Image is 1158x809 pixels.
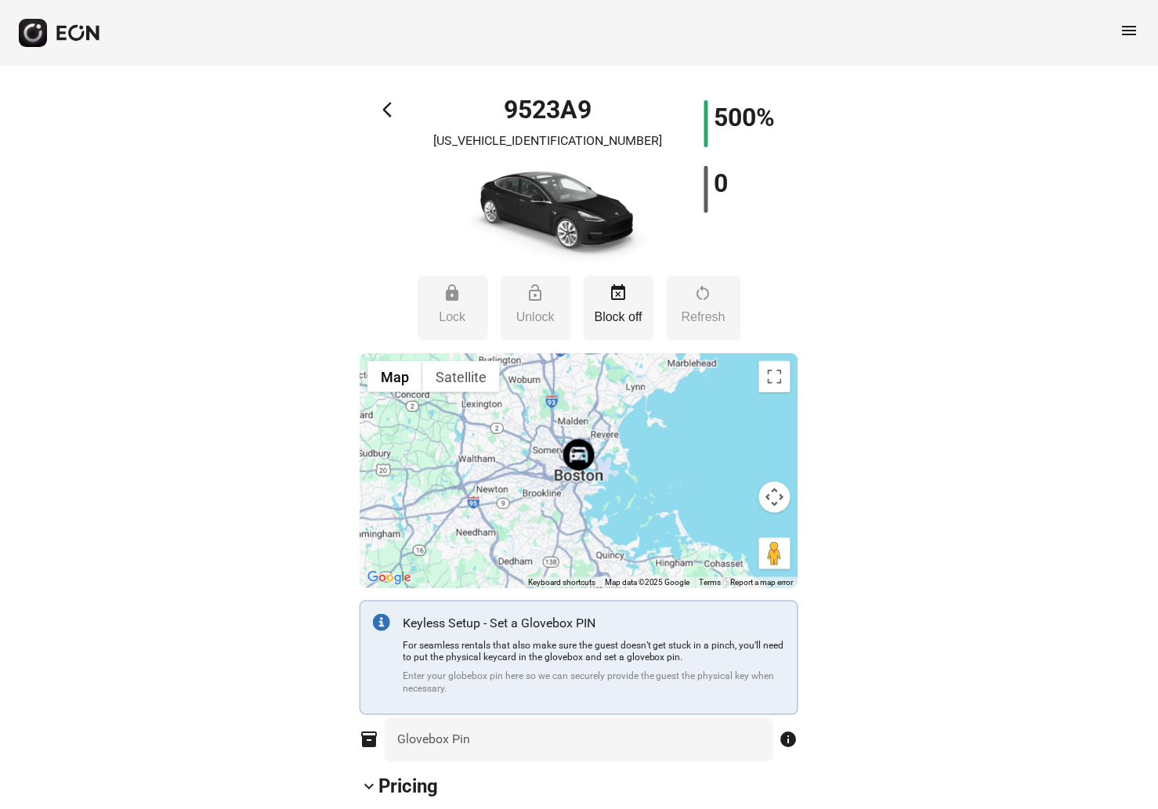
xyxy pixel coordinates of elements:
p: Block off [592,308,646,327]
a: Report a map error [731,578,794,587]
button: Show street map [367,361,422,392]
button: Show satellite imagery [422,361,500,392]
img: car [439,157,658,266]
img: info [373,614,390,631]
h1: 0 [715,174,729,193]
img: Google [364,568,415,588]
h1: 500% [715,108,776,127]
span: inventory_2 [360,731,378,749]
p: Enter your globebox pin here so we can securely provide the guest the physical key when necessary. [403,670,785,695]
a: Open this area in Google Maps (opens a new window) [364,568,415,588]
button: Map camera controls [759,482,791,513]
span: keyboard_arrow_down [360,778,378,796]
span: menu [1120,21,1139,40]
button: Toggle fullscreen view [759,361,791,392]
button: Drag Pegman onto the map to open Street View [759,538,791,569]
p: For seamless rentals that also make sure the guest doesn’t get stuck in a pinch, you’ll need to p... [403,639,785,664]
button: Block off [584,276,654,341]
span: Map data ©2025 Google [605,578,690,587]
a: Terms (opens in new tab) [700,578,722,587]
p: Keyless Setup - Set a Glovebox PIN [403,614,785,633]
h1: 9523A9 [505,100,592,119]
span: event_busy [610,284,628,302]
h2: Pricing [378,775,438,800]
button: Keyboard shortcuts [528,577,595,588]
span: info [780,731,798,749]
span: arrow_back_ios [383,100,402,119]
label: Glovebox Pin [397,731,470,749]
p: [US_VEHICLE_IDENTIFICATION_NUMBER] [434,132,663,150]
